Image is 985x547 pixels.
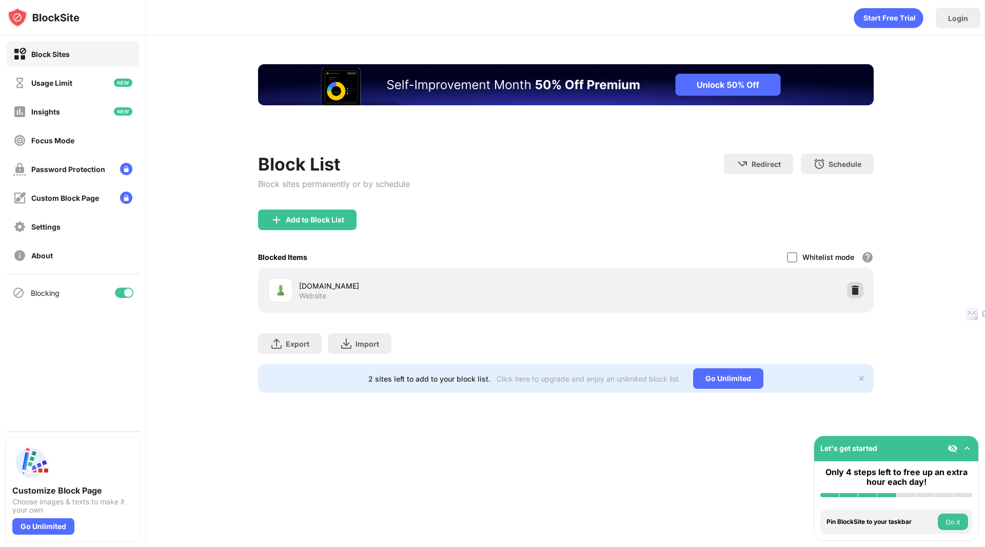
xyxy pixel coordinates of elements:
div: Custom Block Page [31,194,99,202]
img: logo-blocksite.svg [7,7,80,28]
img: new-icon.svg [114,107,132,116]
div: 2 sites left to add to your block list. [368,374,490,383]
img: push-custom-page.svg [12,444,49,481]
div: Focus Mode [31,136,74,145]
div: Export [286,339,309,348]
img: x-button.svg [857,374,865,383]
img: password-protection-off.svg [13,163,26,176]
img: omni-setup-toggle.svg [962,443,972,454]
div: Import [356,339,379,348]
div: Let's get started [820,444,877,452]
iframe: Banner [258,64,874,141]
div: Customize Block Page [12,485,133,496]
img: settings-off.svg [13,220,26,233]
img: blocking-icon.svg [12,287,25,299]
img: focus-off.svg [13,134,26,147]
div: Whitelist mode [802,253,854,261]
div: Schedule [829,160,861,168]
div: Click here to upgrade and enjoy an unlimited block list. [497,374,681,383]
div: Usage Limit [31,79,72,87]
div: Password Protection [31,165,105,174]
div: Go Unlimited [693,368,763,389]
div: animation [854,8,923,28]
div: Pin BlockSite to your taskbar [826,518,935,525]
div: Redirect [752,160,781,168]
div: Website [299,291,326,300]
div: Only 4 steps left to free up an extra hour each day! [820,467,972,487]
div: Insights [31,107,60,116]
img: eye-not-visible.svg [948,443,958,454]
div: Blocked Items [258,253,307,261]
img: customize-block-page-off.svg [13,192,26,204]
div: Login [948,14,968,23]
div: [DOMAIN_NAME] [299,280,566,291]
div: Block sites permanently or by schedule [258,179,410,189]
div: Block List [258,154,410,175]
div: Block Sites [31,50,70,59]
div: Settings [31,222,61,231]
img: block-on.svg [13,48,26,61]
img: insights-off.svg [13,105,26,118]
button: Do it [938,514,968,530]
img: lock-menu.svg [120,163,132,175]
img: favicons [274,284,287,296]
img: new-icon.svg [114,79,132,87]
div: Choose images & texts to make it your own [12,498,133,514]
div: Blocking [31,289,60,297]
div: About [31,251,53,260]
div: Go Unlimited [12,518,74,535]
div: Add to Block List [286,216,344,224]
img: lock-menu.svg [120,192,132,204]
img: time-usage-off.svg [13,77,26,89]
img: about-off.svg [13,249,26,262]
